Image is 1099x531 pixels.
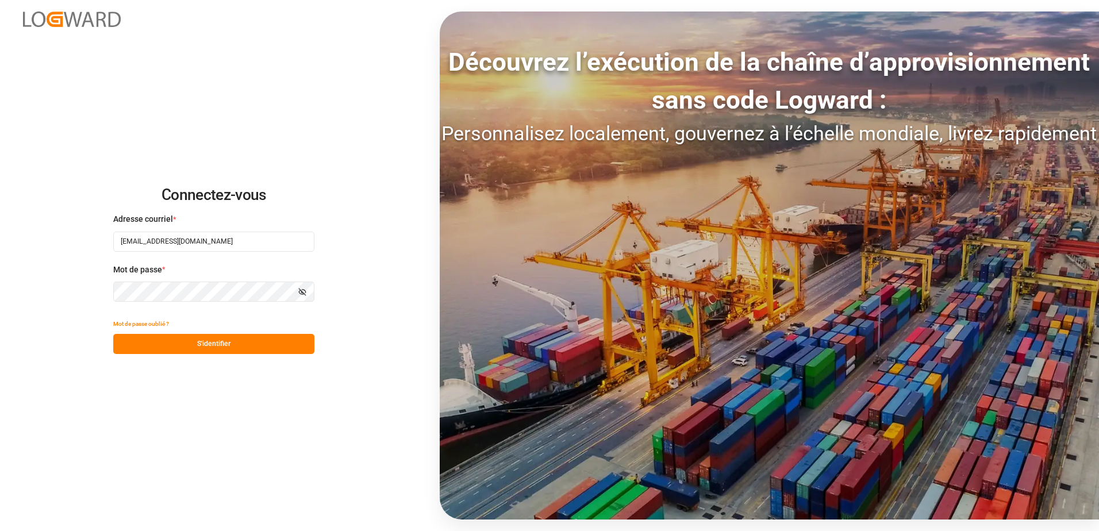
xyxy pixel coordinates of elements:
[113,177,314,214] h2: Connectez-vous
[113,264,162,276] span: Mot de passe
[440,119,1099,148] div: Personnalisez localement, gouvernez à l’échelle mondiale, livrez rapidement
[113,213,173,225] span: Adresse courriel
[113,334,314,354] button: S'identifier
[23,11,121,27] img: Logward_new_orange.png
[113,314,169,334] button: Mot de passe oublié ?
[440,43,1099,119] div: Découvrez l’exécution de la chaîne d’approvisionnement sans code Logward :
[113,232,314,252] input: Entrez votre adresse e-mail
